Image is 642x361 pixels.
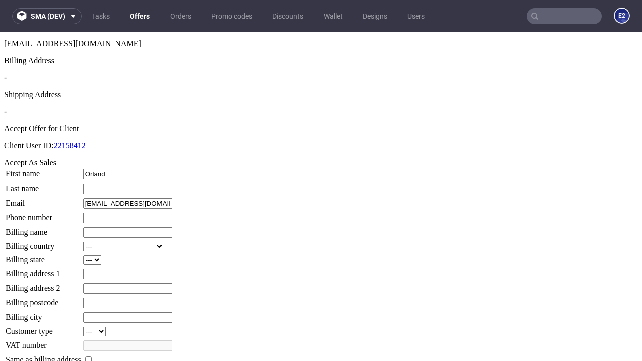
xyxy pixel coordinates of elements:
div: Shipping Address [4,58,638,67]
td: Billing city [5,280,82,291]
td: First name [5,136,82,148]
a: Discounts [266,8,309,24]
td: Billing state [5,223,82,233]
a: Wallet [317,8,349,24]
div: Accept Offer for Client [4,92,638,101]
td: Billing postcode [5,265,82,277]
a: 22158412 [54,109,86,118]
a: Orders [164,8,197,24]
td: Billing name [5,195,82,206]
a: Offers [124,8,156,24]
a: Promo codes [205,8,258,24]
p: Client User ID: [4,109,638,118]
a: Users [401,8,431,24]
td: Billing address 1 [5,236,82,248]
button: sma (dev) [12,8,82,24]
div: Accept As Sales [4,126,638,135]
span: - [4,75,7,84]
figcaption: e2 [615,9,629,23]
span: [EMAIL_ADDRESS][DOMAIN_NAME] [4,7,141,16]
td: VAT number [5,308,82,319]
td: Phone number [5,180,82,192]
a: Tasks [86,8,116,24]
td: Email [5,165,82,177]
td: Last name [5,151,82,162]
td: Billing address 2 [5,251,82,262]
a: Designs [357,8,393,24]
td: Same as billing address [5,322,82,333]
td: Customer type [5,294,82,305]
span: sma (dev) [31,13,65,20]
div: Billing Address [4,24,638,33]
span: - [4,41,7,50]
td: Billing country [5,209,82,220]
